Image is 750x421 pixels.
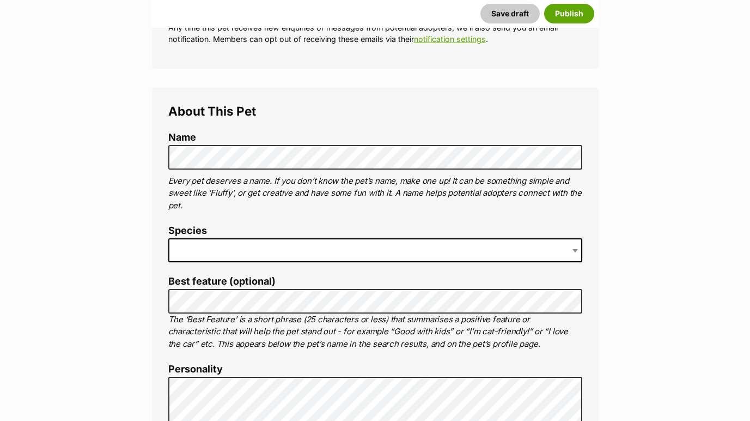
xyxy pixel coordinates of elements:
p: Every pet deserves a name. If you don’t know the pet’s name, make one up! It can be something sim... [168,175,582,212]
label: Personality [168,364,582,375]
label: Species [168,225,582,237]
label: Name [168,132,582,143]
p: The ‘Best Feature’ is a short phrase (25 characters or less) that summarises a positive feature o... [168,314,582,351]
button: Publish [544,4,594,23]
a: notification settings [414,34,486,44]
label: Best feature (optional) [168,276,582,287]
span: About This Pet [168,104,256,118]
p: Any time this pet receives new enquiries or messages from potential adopters, we'll also send you... [168,22,582,45]
button: Save draft [480,4,540,23]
